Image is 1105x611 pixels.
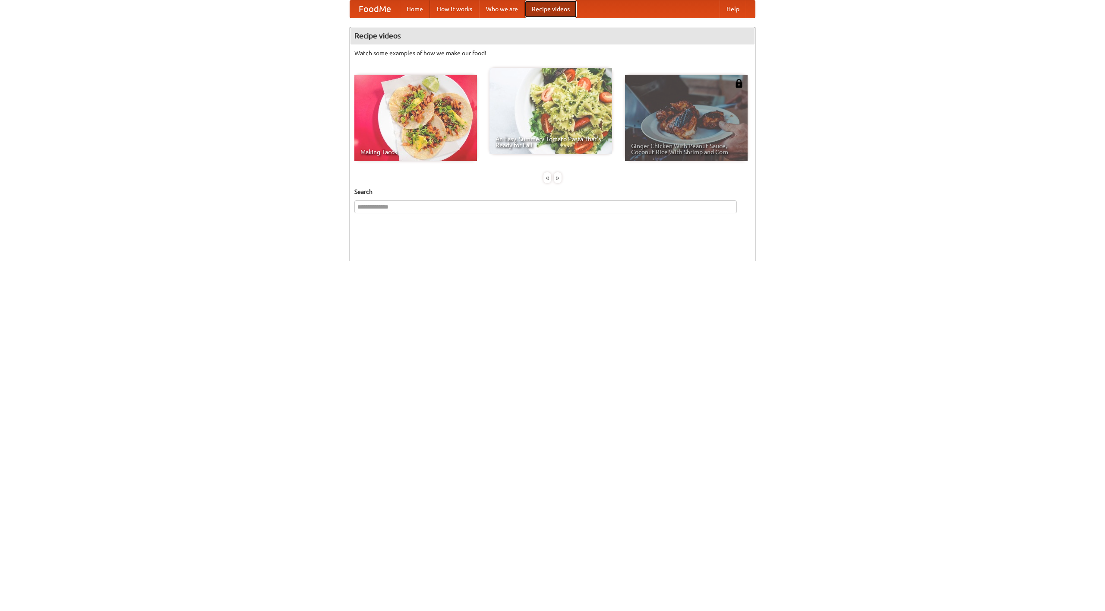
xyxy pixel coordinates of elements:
a: Home [400,0,430,18]
span: Making Tacos [360,149,471,155]
a: Help [720,0,746,18]
a: Recipe videos [525,0,577,18]
a: An Easy, Summery Tomato Pasta That's Ready for Fall [489,68,612,154]
span: An Easy, Summery Tomato Pasta That's Ready for Fall [496,136,606,148]
a: How it works [430,0,479,18]
a: FoodMe [350,0,400,18]
a: Who we are [479,0,525,18]
img: 483408.png [735,79,743,88]
p: Watch some examples of how we make our food! [354,49,751,57]
div: » [554,172,562,183]
a: Making Tacos [354,75,477,161]
h4: Recipe videos [350,27,755,44]
div: « [543,172,551,183]
h5: Search [354,187,751,196]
